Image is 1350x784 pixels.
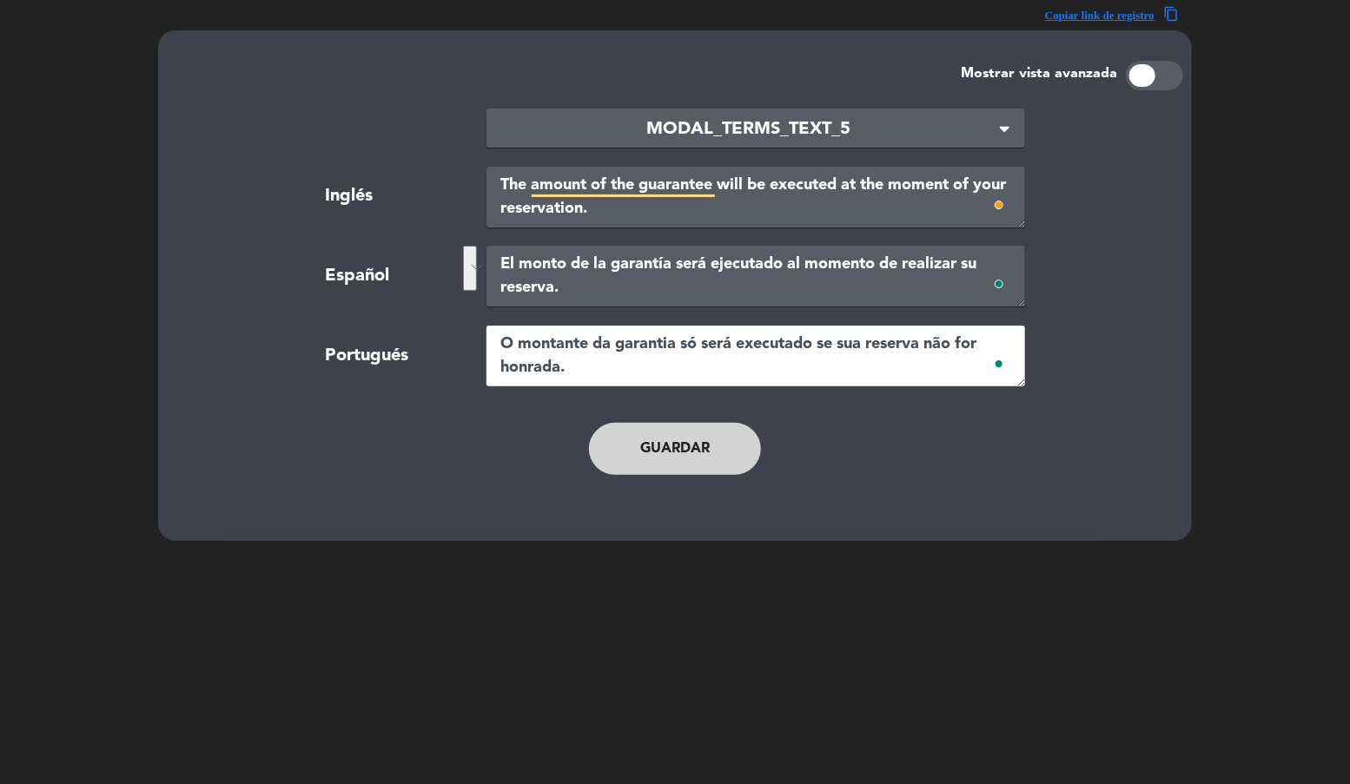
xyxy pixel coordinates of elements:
div: Inglés [312,182,473,211]
div: Español [312,262,473,291]
div: Portugués [312,342,473,371]
textarea: To enrich screen reader interactions, please activate Accessibility in Grammarly extension settings [486,326,1025,386]
span: Mostrar vista avanzada [961,63,1117,92]
textarea: To enrich screen reader interactions, please activate Accessibility in Grammarly extension settings [486,246,1025,306]
button: Guardar [589,423,761,475]
span: Copiar link de registro [1045,6,1155,24]
span: MODAL_TERMS_TEXT_5 [500,115,997,144]
textarea: To enrich screen reader interactions, please activate Accessibility in Grammarly extension settings [486,167,1025,227]
span: content_copy [1163,6,1179,24]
